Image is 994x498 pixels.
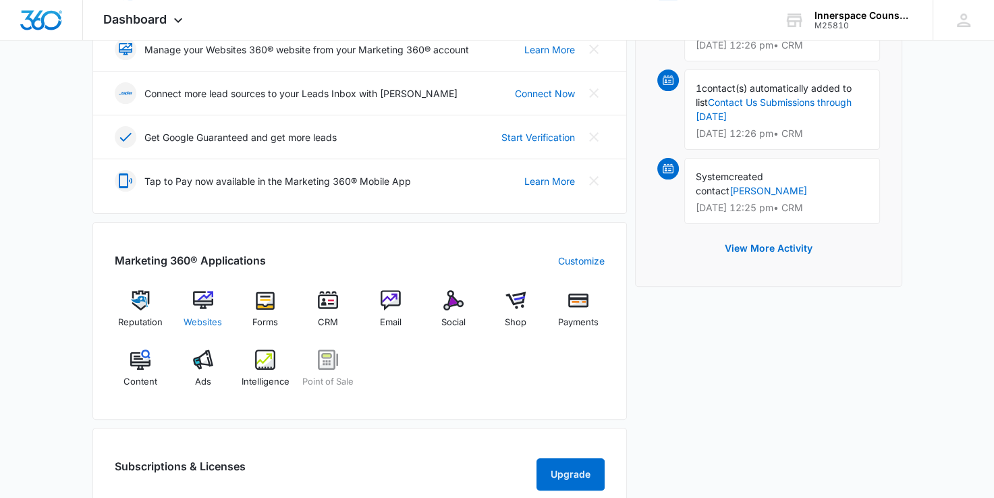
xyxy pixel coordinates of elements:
button: Close [583,126,605,148]
p: Get Google Guaranteed and get more leads [144,130,337,144]
span: Forms [252,316,278,329]
a: Websites [177,290,229,339]
a: Email [365,290,417,339]
a: Intelligence [240,350,292,398]
a: Point of Sale [302,350,354,398]
a: Start Verification [501,130,575,144]
a: [PERSON_NAME] [729,185,807,196]
a: Connect Now [515,86,575,101]
span: 1 [696,82,702,94]
a: CRM [302,290,354,339]
p: [DATE] 12:26 pm • CRM [696,40,868,50]
span: Ads [195,375,211,389]
a: Reputation [115,290,167,339]
span: Websites [184,316,222,329]
p: [DATE] 12:26 pm • CRM [696,129,868,138]
button: Close [583,38,605,60]
span: created contact [696,171,763,196]
span: Point of Sale [302,375,354,389]
span: System [696,171,729,182]
span: Dashboard [103,12,167,26]
p: [DATE] 12:25 pm • CRM [696,203,868,213]
a: Content [115,350,167,398]
span: Payments [558,316,599,329]
span: Intelligence [242,375,289,389]
button: Close [583,82,605,104]
span: Social [441,316,466,329]
a: Forms [240,290,292,339]
span: Reputation [118,316,163,329]
div: account name [814,10,913,21]
p: Tap to Pay now available in the Marketing 360® Mobile App [144,174,411,188]
button: Close [583,170,605,192]
a: Shop [490,290,542,339]
a: Contact Us Submissions through [DATE] [696,96,852,122]
p: Manage your Websites 360® website from your Marketing 360® account [144,43,469,57]
a: Customize [558,254,605,268]
a: Social [427,290,479,339]
h2: Subscriptions & Licenses [115,458,246,485]
button: View More Activity [711,232,826,265]
h2: Marketing 360® Applications [115,252,266,269]
a: Learn More [524,43,575,57]
span: Email [380,316,402,329]
span: Shop [505,316,526,329]
p: Connect more lead sources to your Leads Inbox with [PERSON_NAME] [144,86,458,101]
span: contact(s) automatically added to list [696,82,852,108]
span: CRM [318,316,338,329]
a: Learn More [524,174,575,188]
a: Ads [177,350,229,398]
button: Upgrade [536,458,605,491]
a: Payments [553,290,605,339]
span: Content [123,375,157,389]
div: account id [814,21,913,30]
